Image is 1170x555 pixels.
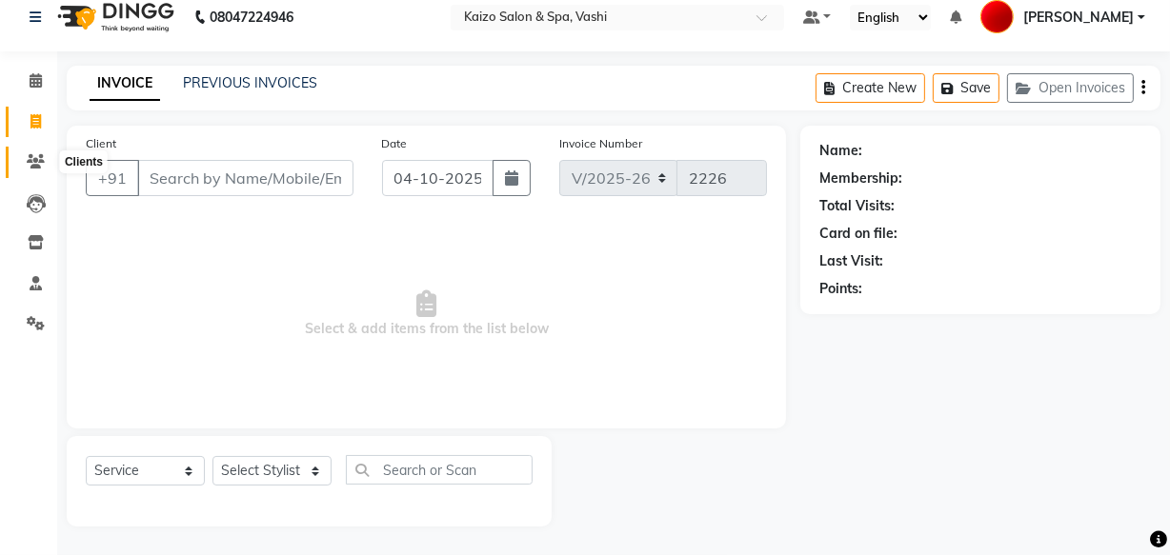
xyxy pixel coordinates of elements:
button: Create New [816,73,925,103]
div: Card on file: [819,224,898,244]
div: Clients [60,150,108,173]
div: Points: [819,279,862,299]
div: Membership: [819,168,902,188]
div: Total Visits: [819,196,895,216]
button: +91 [86,160,139,196]
button: Save [933,73,999,103]
div: Last Visit: [819,251,883,271]
label: Client [86,135,116,152]
div: Name: [819,141,862,161]
input: Search or Scan [346,455,533,485]
label: Date [382,135,408,152]
a: INVOICE [90,67,160,101]
label: Invoice Number [559,135,642,152]
button: Open Invoices [1007,73,1134,103]
input: Search by Name/Mobile/Email/Code [137,160,353,196]
a: PREVIOUS INVOICES [183,74,317,91]
span: [PERSON_NAME] [1023,8,1134,28]
span: Select & add items from the list below [86,219,767,409]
